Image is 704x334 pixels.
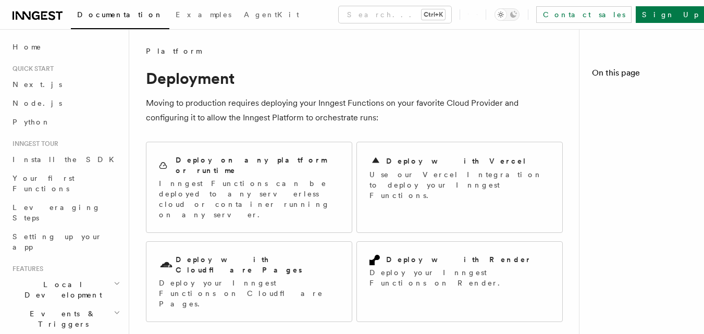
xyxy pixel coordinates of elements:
[146,69,563,88] h1: Deployment
[422,9,445,20] kbd: Ctrl+K
[495,8,520,21] button: Toggle dark mode
[176,10,231,19] span: Examples
[8,275,122,304] button: Local Development
[356,142,563,233] a: Deploy with VercelUse our Vercel Integration to deploy your Inngest Functions.
[8,279,114,300] span: Local Development
[244,10,299,19] span: AgentKit
[8,113,122,131] a: Python
[8,65,54,73] span: Quick start
[13,80,62,89] span: Next.js
[13,232,102,251] span: Setting up your app
[339,6,451,23] button: Search...Ctrl+K
[8,304,122,333] button: Events & Triggers
[13,155,120,164] span: Install the SDK
[146,46,201,56] span: Platform
[8,94,122,113] a: Node.js
[146,142,352,233] a: Deploy on any platform or runtimeInngest Functions can be deployed to any serverless cloud or con...
[369,267,550,288] p: Deploy your Inngest Functions on Render.
[8,198,122,227] a: Leveraging Steps
[8,169,122,198] a: Your first Functions
[8,140,58,148] span: Inngest tour
[8,38,122,56] a: Home
[13,42,42,52] span: Home
[176,155,339,176] h2: Deploy on any platform or runtime
[159,258,174,273] svg: Cloudflare
[8,150,122,169] a: Install the SDK
[592,67,691,83] h4: On this page
[386,156,527,166] h2: Deploy with Vercel
[71,3,169,29] a: Documentation
[169,3,238,28] a: Examples
[369,169,550,201] p: Use our Vercel Integration to deploy your Inngest Functions.
[146,96,563,125] p: Moving to production requires deploying your Inngest Functions on your favorite Cloud Provider an...
[159,278,339,309] p: Deploy your Inngest Functions on Cloudflare Pages.
[238,3,305,28] a: AgentKit
[13,174,75,193] span: Your first Functions
[8,265,43,273] span: Features
[13,118,51,126] span: Python
[13,99,62,107] span: Node.js
[146,241,352,322] a: Deploy with Cloudflare PagesDeploy your Inngest Functions on Cloudflare Pages.
[356,241,563,322] a: Deploy with RenderDeploy your Inngest Functions on Render.
[176,254,339,275] h2: Deploy with Cloudflare Pages
[8,308,114,329] span: Events & Triggers
[13,203,101,222] span: Leveraging Steps
[159,178,339,220] p: Inngest Functions can be deployed to any serverless cloud or container running on any server.
[386,254,532,265] h2: Deploy with Render
[8,227,122,256] a: Setting up your app
[77,10,163,19] span: Documentation
[536,6,632,23] a: Contact sales
[8,75,122,94] a: Next.js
